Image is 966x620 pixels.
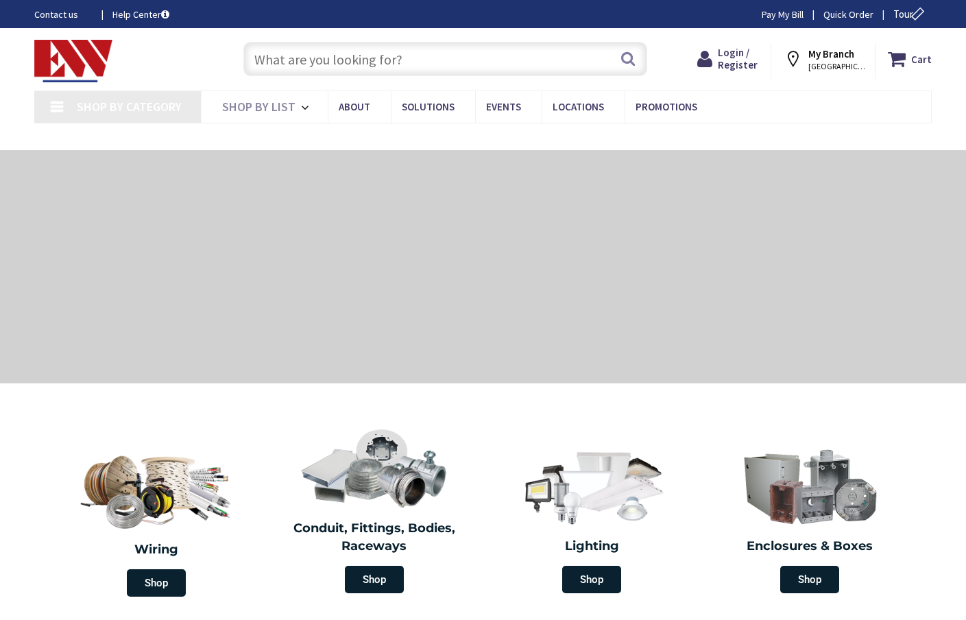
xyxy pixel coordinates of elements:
[276,520,473,555] h2: Conduit, Fittings, Bodies, Raceways
[823,8,873,21] a: Quick Order
[339,100,370,113] span: About
[243,42,647,76] input: What are you looking for?
[345,566,404,593] span: Shop
[711,538,908,556] h2: Enclosures & Boxes
[553,100,604,113] span: Locations
[55,541,259,559] h2: Wiring
[888,47,932,71] a: Cart
[808,61,867,72] span: [GEOGRAPHIC_DATA], [GEOGRAPHIC_DATA]
[718,46,758,71] span: Login / Register
[704,439,915,600] a: Enclosures & Boxes Shop
[402,100,455,113] span: Solutions
[127,569,186,597] span: Shop
[636,100,697,113] span: Promotions
[222,99,295,115] span: Shop By List
[486,100,521,113] span: Events
[34,40,112,82] img: Electrical Wholesalers, Inc.
[562,566,621,593] span: Shop
[893,8,928,21] span: Tour
[34,8,90,21] a: Contact us
[77,99,182,115] span: Shop By Category
[269,421,480,600] a: Conduit, Fittings, Bodies, Raceways Shop
[780,566,839,593] span: Shop
[911,47,932,71] strong: Cart
[697,47,758,71] a: Login / Register
[487,439,698,600] a: Lighting Shop
[494,538,691,556] h2: Lighting
[762,8,804,21] a: Pay My Bill
[784,47,862,71] div: My Branch [GEOGRAPHIC_DATA], [GEOGRAPHIC_DATA]
[112,8,169,21] a: Help Center
[808,47,854,60] strong: My Branch
[48,439,266,604] a: Wiring Shop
